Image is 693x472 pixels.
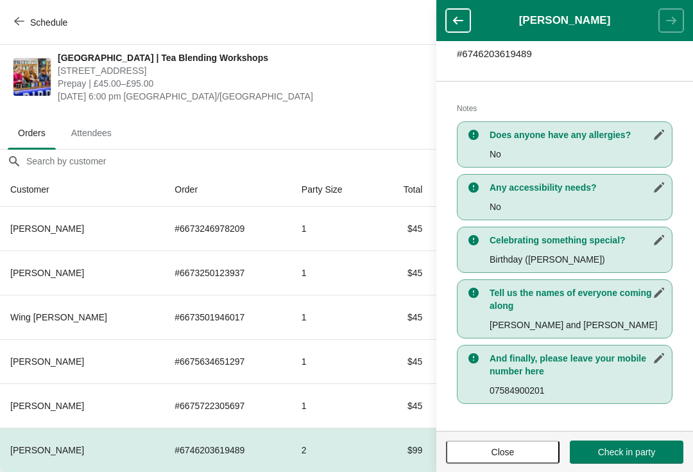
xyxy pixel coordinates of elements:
span: [PERSON_NAME] [10,401,84,411]
td: $45 [377,207,432,250]
span: [DATE] 6:00 pm [GEOGRAPHIC_DATA]/[GEOGRAPHIC_DATA] [58,90,451,103]
span: Attendees [61,121,122,144]
img: Glasgow | Tea Blending Workshops [13,58,51,96]
button: Close [446,441,560,464]
p: No [490,200,665,213]
span: [PERSON_NAME] [10,356,84,367]
th: Party Size [291,173,377,207]
th: Status [432,173,508,207]
p: 07584900201 [490,384,665,397]
td: $45 [377,383,432,428]
td: 1 [291,339,377,383]
input: Search by customer [26,150,693,173]
td: # 6746203619489 [164,428,291,472]
td: 1 [291,207,377,250]
th: Order [164,173,291,207]
h3: Any accessibility needs? [490,181,665,194]
p: Birthday ([PERSON_NAME]) [490,253,665,266]
td: # 6675722305697 [164,383,291,428]
h1: [PERSON_NAME] [470,14,659,27]
td: # 6675634651297 [164,339,291,383]
span: [PERSON_NAME] [10,223,84,234]
td: $45 [377,295,432,339]
button: Schedule [6,11,78,34]
span: Close [492,447,515,457]
span: Prepay | £45.00–£95.00 [58,77,451,90]
td: 1 [291,295,377,339]
p: [PERSON_NAME] and [PERSON_NAME] [490,319,665,331]
td: # 6673250123937 [164,250,291,295]
h2: Notes [457,102,672,115]
td: 1 [291,383,377,428]
span: [GEOGRAPHIC_DATA] | Tea Blending Workshops [58,51,451,64]
td: $45 [377,339,432,383]
span: Schedule [30,17,67,28]
span: [STREET_ADDRESS] [58,64,451,77]
button: Check in party [570,441,683,464]
span: [PERSON_NAME] [10,445,84,455]
span: [PERSON_NAME] [10,268,84,278]
td: 2 [291,428,377,472]
span: Wing [PERSON_NAME] [10,312,107,322]
td: $99 [377,428,432,472]
h3: Does anyone have any allergies? [490,128,665,141]
td: 1 [291,250,377,295]
td: $45 [377,250,432,295]
td: # 6673246978209 [164,207,291,250]
h3: And finally, please leave your mobile number here [490,352,665,378]
h3: Celebrating something special? [490,234,665,247]
p: # 6746203619489 [457,48,672,60]
span: Orders [8,121,56,144]
p: No [490,148,665,161]
span: Check in party [598,447,655,457]
th: Total [377,173,432,207]
h3: Tell us the names of everyone coming along [490,286,665,312]
td: # 6673501946017 [164,295,291,339]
